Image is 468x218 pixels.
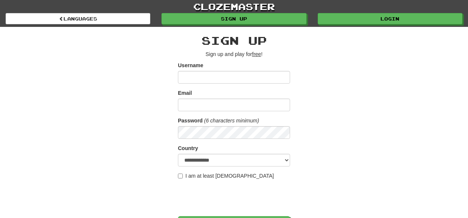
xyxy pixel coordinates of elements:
label: Username [178,62,203,69]
label: Email [178,89,192,97]
label: Country [178,144,198,152]
input: I am at least [DEMOGRAPHIC_DATA] [178,174,183,178]
a: Login [318,13,462,24]
iframe: reCAPTCHA [178,183,292,212]
label: I am at least [DEMOGRAPHIC_DATA] [178,172,274,180]
a: Sign up [161,13,306,24]
p: Sign up and play for ! [178,50,290,58]
h2: Sign up [178,34,290,47]
em: (6 characters minimum) [204,118,259,124]
u: free [252,51,261,57]
label: Password [178,117,203,124]
a: Languages [6,13,150,24]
